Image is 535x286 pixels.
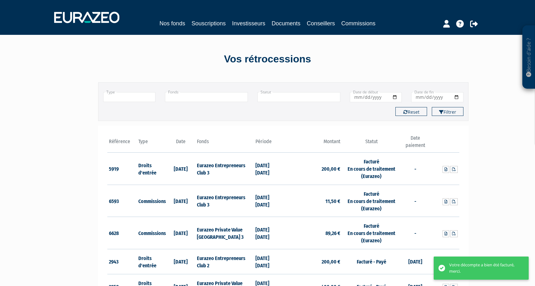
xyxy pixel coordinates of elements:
td: Eurazeo Entrepreneurs Club 3 [195,153,254,185]
a: Nos fonds [160,19,185,28]
td: [DATE] [DATE] [254,153,283,185]
td: - [401,153,430,185]
div: Votre décompte a bien été facturé, merci. [449,262,519,274]
a: Commissions [341,19,375,29]
th: Date paiement [401,135,430,153]
th: Période [254,135,283,153]
td: Droits d'entrée [137,249,166,274]
a: Conseillers [307,19,335,28]
td: [DATE] [DATE] [254,249,283,274]
td: [DATE] [166,217,195,249]
td: Eurazeo Entrepreneurs Club 3 [195,185,254,217]
td: [DATE] [166,249,195,274]
th: Référence [107,135,137,153]
td: Facturé En cours de traitement (Eurazeo) [342,185,400,217]
a: Documents [272,19,300,28]
img: 1732889491-logotype_eurazeo_blanc_rvb.png [54,12,119,23]
td: 89,26 € [283,217,342,249]
td: - [401,217,430,249]
a: Souscriptions [192,19,226,28]
th: Montant [283,135,342,153]
td: [DATE] [166,185,195,217]
a: Investisseurs [232,19,265,28]
td: [DATE] [166,153,195,185]
button: Reset [395,107,427,116]
td: 6593 [107,185,137,217]
td: - [401,185,430,217]
td: Eurazeo Entrepreneurs Club 2 [195,249,254,274]
th: Date [166,135,195,153]
td: [DATE] [DATE] [254,217,283,249]
td: 2943 [107,249,137,274]
p: Besoin d'aide ? [525,29,532,86]
td: Commissions [137,217,166,249]
td: Facturé - Payé [342,249,400,274]
td: 5919 [107,153,137,185]
td: [DATE] [401,249,430,274]
button: Filtrer [432,107,463,116]
div: Vos rétrocessions [87,52,448,67]
th: Statut [342,135,400,153]
td: 11,50 € [283,185,342,217]
th: Fonds [195,135,254,153]
td: 6628 [107,217,137,249]
td: 200,00 € [283,249,342,274]
td: 200,00 € [283,153,342,185]
td: Eurazeo Private Value [GEOGRAPHIC_DATA] 3 [195,217,254,249]
td: [DATE] [DATE] [254,185,283,217]
td: Facturé En cours de traitement (Eurazeo) [342,217,400,249]
td: Commissions [137,185,166,217]
td: Droits d'entrée [137,153,166,185]
td: Facturé En cours de traitement (Eurazeo) [342,153,400,185]
th: Type [137,135,166,153]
